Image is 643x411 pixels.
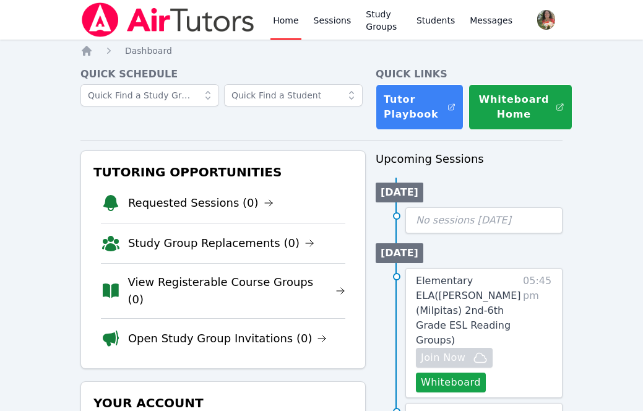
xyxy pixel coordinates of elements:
span: Messages [470,14,512,27]
span: Join Now [421,350,465,365]
h4: Quick Links [376,67,563,82]
a: Requested Sessions (0) [128,194,274,212]
h3: Upcoming Sessions [376,150,563,168]
a: Dashboard [125,45,172,57]
nav: Breadcrumb [80,45,563,57]
button: Join Now [416,348,493,368]
input: Quick Find a Student [224,84,363,106]
h3: Tutoring Opportunities [91,161,355,183]
li: [DATE] [376,243,423,263]
span: Dashboard [125,46,172,56]
img: Air Tutors [80,2,256,37]
span: Elementary ELA ( [PERSON_NAME] (Milpitas) 2nd-6th Grade ESL Reading Groups ) [416,275,521,346]
input: Quick Find a Study Group [80,84,219,106]
button: Whiteboard Home [468,84,572,130]
a: Open Study Group Invitations (0) [128,330,327,347]
button: Whiteboard [416,373,486,392]
li: [DATE] [376,183,423,202]
a: View Registerable Course Groups (0) [128,274,345,308]
a: Tutor Playbook [376,84,464,130]
a: Elementary ELA([PERSON_NAME] (Milpitas) 2nd-6th Grade ESL Reading Groups) [416,274,520,348]
span: 05:45 pm [523,274,552,392]
h4: Quick Schedule [80,67,366,82]
span: No sessions [DATE] [416,214,511,226]
a: Study Group Replacements (0) [128,235,314,252]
